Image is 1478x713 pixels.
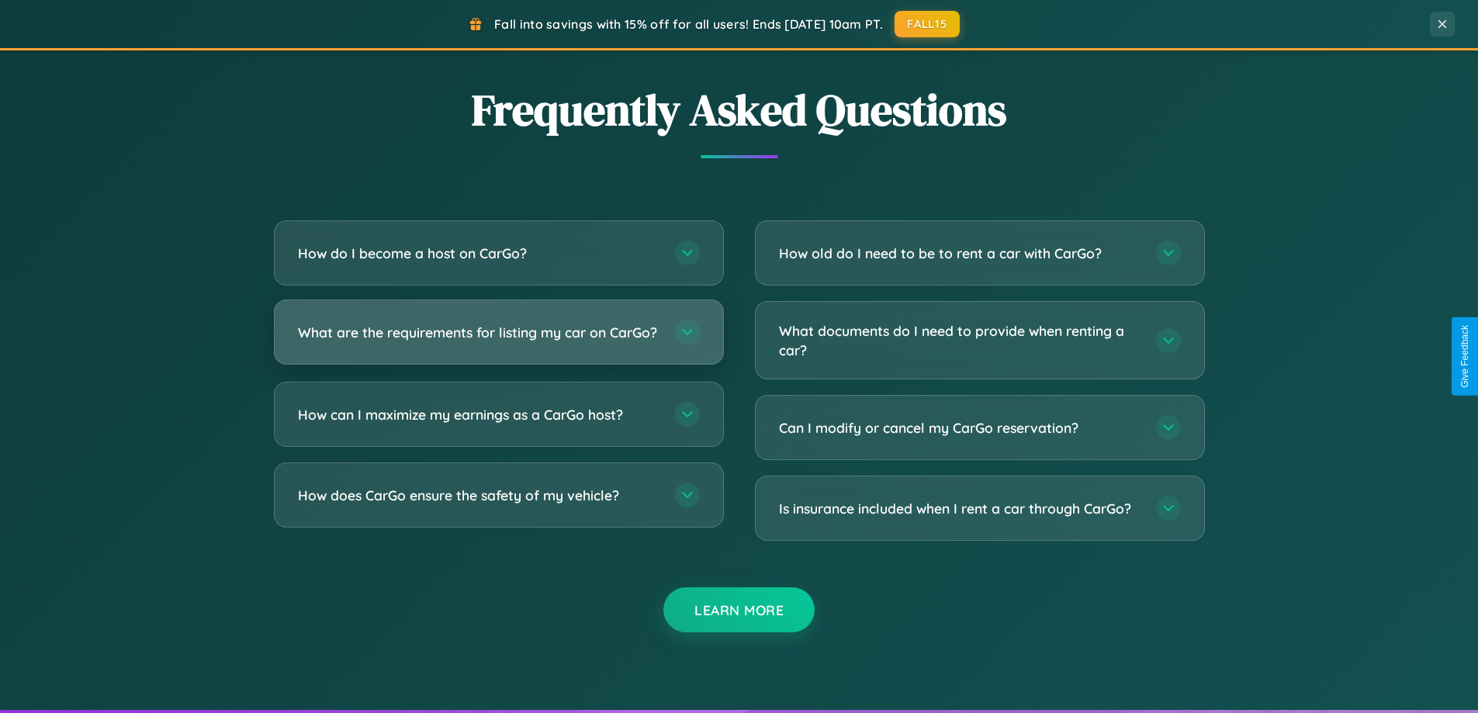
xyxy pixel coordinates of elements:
[298,323,659,342] h3: What are the requirements for listing my car on CarGo?
[779,499,1141,518] h3: Is insurance included when I rent a car through CarGo?
[779,321,1141,359] h3: What documents do I need to provide when renting a car?
[779,244,1141,263] h3: How old do I need to be to rent a car with CarGo?
[1459,325,1470,388] div: Give Feedback
[298,405,659,424] h3: How can I maximize my earnings as a CarGo host?
[779,418,1141,438] h3: Can I modify or cancel my CarGo reservation?
[298,244,659,263] h3: How do I become a host on CarGo?
[494,16,883,32] span: Fall into savings with 15% off for all users! Ends [DATE] 10am PT.
[663,587,815,632] button: Learn More
[895,11,960,37] button: FALL15
[298,486,659,505] h3: How does CarGo ensure the safety of my vehicle?
[274,80,1205,140] h2: Frequently Asked Questions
